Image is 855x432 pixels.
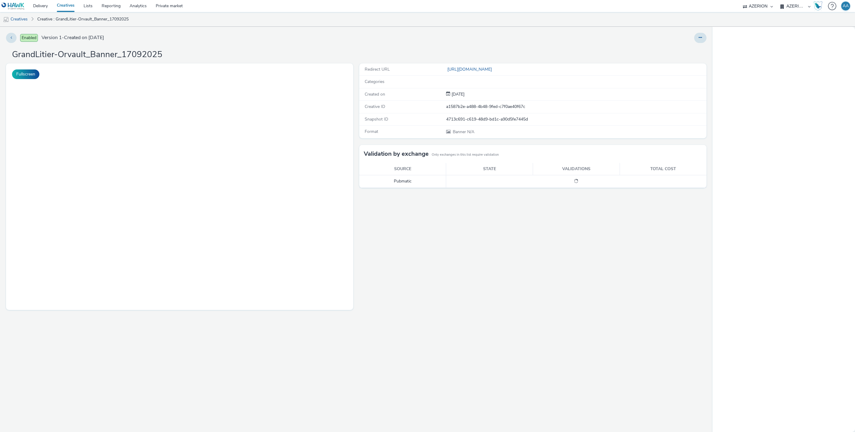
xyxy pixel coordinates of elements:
[41,34,104,41] span: Version 1 - Created on [DATE]
[814,1,825,11] a: Hawk Academy
[365,129,378,134] span: Format
[3,17,9,23] img: mobile
[533,163,620,175] th: Validations
[20,34,38,42] span: Enabled
[446,66,494,72] a: [URL][DOMAIN_NAME]
[364,149,429,158] h3: Validation by exchange
[446,116,706,122] div: 4713c691-c619-48d9-bd1c-a90d5fe7445d
[2,2,25,10] img: undefined Logo
[365,79,385,84] span: Categories
[814,1,823,11] img: Hawk Academy
[432,152,499,157] small: Only exchanges in this list require validation
[365,116,388,122] span: Snapshot ID
[843,2,849,11] div: AA
[359,175,446,188] td: Pubmatic
[453,129,467,135] span: Banner
[450,91,464,97] span: [DATE]
[365,66,390,72] span: Redirect URL
[450,91,464,97] div: Creation 16 September 2025, 13:08
[452,129,474,135] span: N/A
[359,163,446,175] th: Source
[446,104,706,110] div: a1587b2e-a488-4b48-9fed-c7f0ae40f67c
[446,163,533,175] th: State
[12,69,39,79] button: Fullscreen
[34,12,132,26] a: Creative : GrandLitier-Orvault_Banner_17092025
[365,104,385,109] span: Creative ID
[12,49,162,60] h1: GrandLitier-Orvault_Banner_17092025
[365,91,385,97] span: Created on
[620,163,706,175] th: Total cost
